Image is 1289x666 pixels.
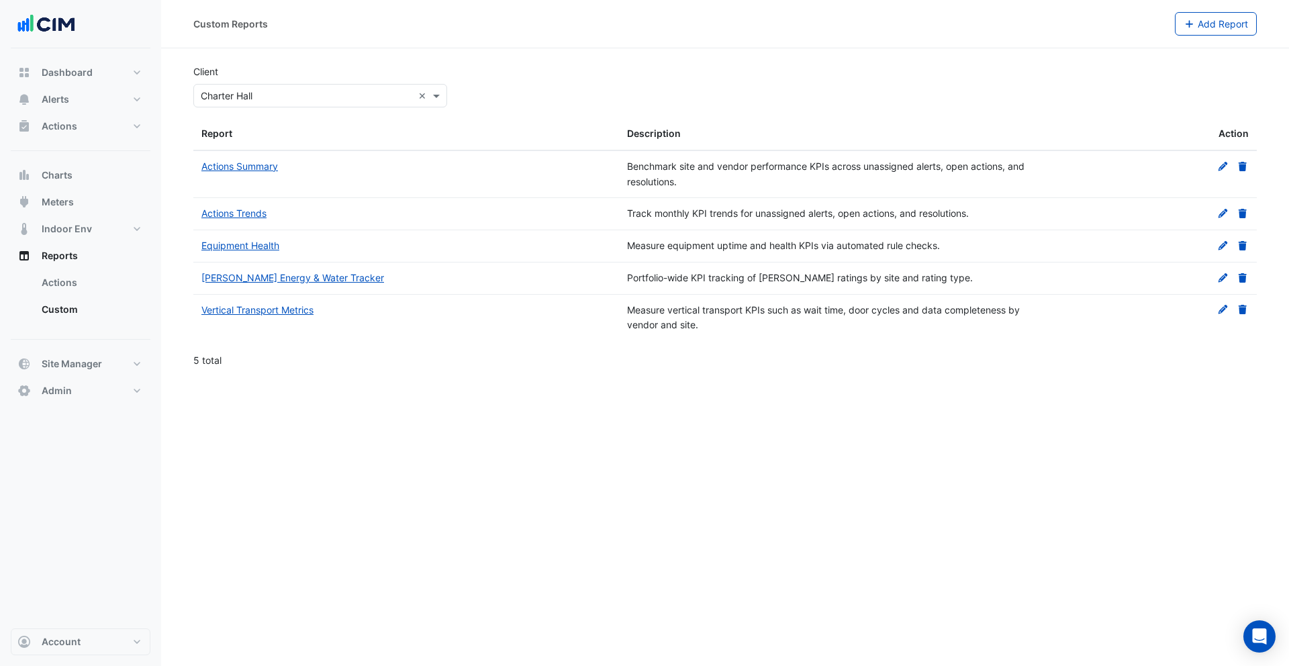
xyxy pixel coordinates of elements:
[193,17,268,31] div: Custom Reports
[17,120,31,133] app-icon: Actions
[42,384,72,397] span: Admin
[627,238,1037,254] div: Measure equipment uptime and health KPIs via automated rule checks.
[1217,160,1229,172] a: Edit
[11,216,150,242] button: Indoor Env
[31,269,150,296] a: Actions
[42,169,73,182] span: Charts
[17,249,31,263] app-icon: Reports
[42,66,93,79] span: Dashboard
[1217,272,1229,283] a: Edit
[1217,240,1229,251] a: Edit
[201,207,267,219] a: Actions Trends
[17,195,31,209] app-icon: Meters
[1237,304,1249,316] a: Delete
[418,89,430,103] span: Clear
[42,635,81,649] span: Account
[201,160,278,172] a: Actions Summary
[11,269,150,328] div: Reports
[11,59,150,86] button: Dashboard
[11,162,150,189] button: Charts
[42,195,74,209] span: Meters
[1219,126,1249,142] span: Action
[16,11,77,38] img: Company Logo
[11,113,150,140] button: Actions
[42,120,77,133] span: Actions
[17,222,31,236] app-icon: Indoor Env
[201,304,314,316] a: Vertical Transport Metrics
[193,64,218,79] label: Client
[1217,304,1229,316] a: Edit
[627,159,1037,190] div: Benchmark site and vendor performance KPIs across unassigned alerts, open actions, and resolutions.
[17,384,31,397] app-icon: Admin
[1237,160,1249,172] a: Delete
[1237,272,1249,283] a: Delete
[11,377,150,404] button: Admin
[201,128,232,139] span: Report
[1243,620,1276,653] div: Open Intercom Messenger
[193,344,1257,377] div: 5 total
[17,93,31,106] app-icon: Alerts
[31,296,150,323] a: Custom
[42,222,92,236] span: Indoor Env
[1175,12,1257,36] button: Add Report
[627,303,1037,334] div: Measure vertical transport KPIs such as wait time, door cycles and data completeness by vendor an...
[201,272,384,283] a: [PERSON_NAME] Energy & Water Tracker
[627,128,681,139] span: Description
[1237,240,1249,251] a: Delete
[11,189,150,216] button: Meters
[11,86,150,113] button: Alerts
[42,93,69,106] span: Alerts
[17,357,31,371] app-icon: Site Manager
[11,242,150,269] button: Reports
[11,350,150,377] button: Site Manager
[627,206,1037,222] div: Track monthly KPI trends for unassigned alerts, open actions, and resolutions.
[17,169,31,182] app-icon: Charts
[11,628,150,655] button: Account
[1217,207,1229,219] a: Edit
[17,66,31,79] app-icon: Dashboard
[627,271,1037,286] div: Portfolio-wide KPI tracking of [PERSON_NAME] ratings by site and rating type.
[42,249,78,263] span: Reports
[1198,18,1248,30] span: Add Report
[1237,207,1249,219] a: Delete
[201,240,279,251] a: Equipment Health
[42,357,102,371] span: Site Manager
